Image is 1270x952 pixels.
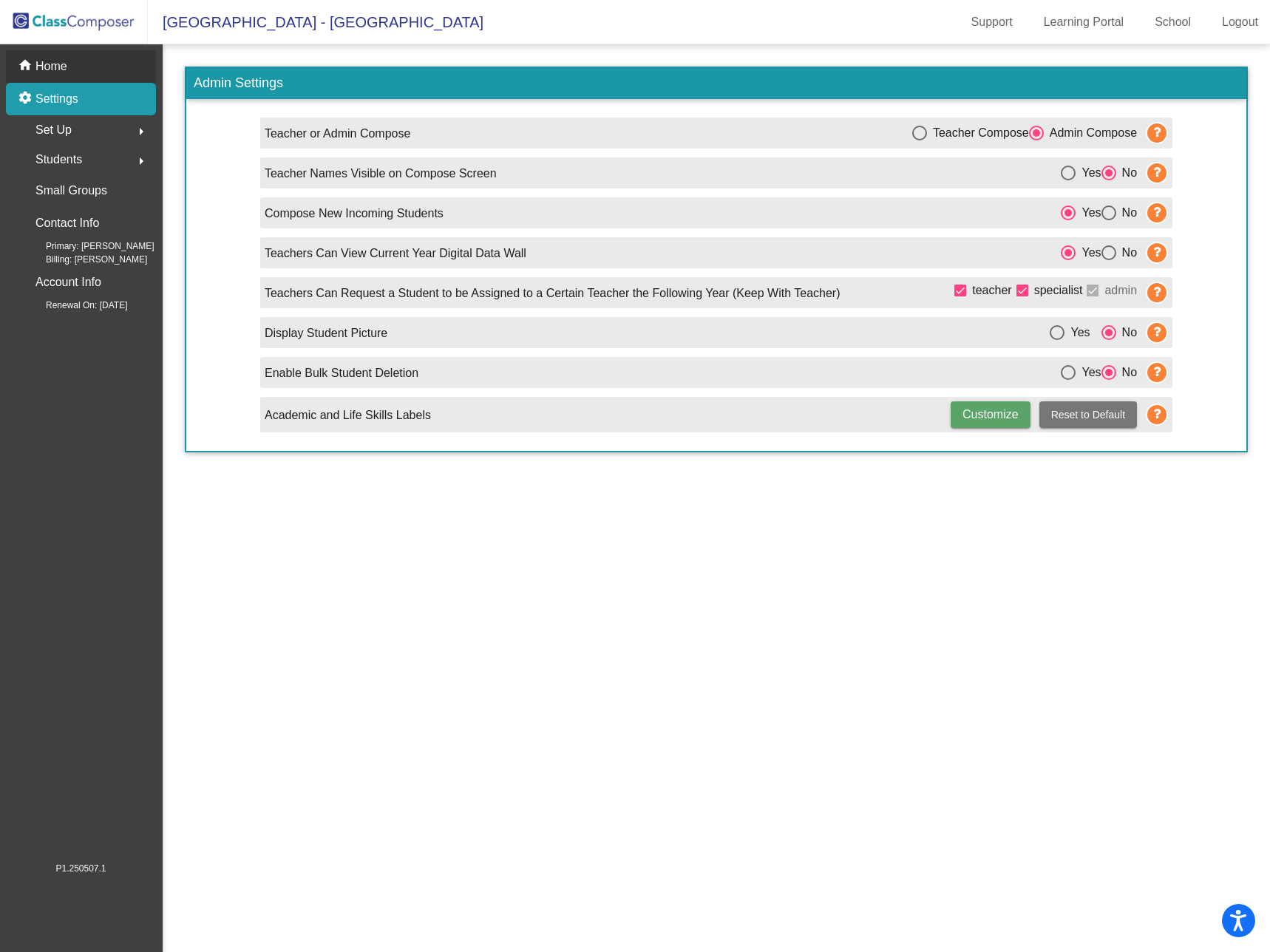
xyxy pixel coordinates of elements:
[265,364,418,382] p: Enable Bulk Student Deletion
[265,205,444,222] p: Compose New Incoming Students
[1051,409,1125,421] span: Reset to Default
[1064,324,1090,341] div: Yes
[1061,203,1137,222] mat-radio-group: Select an option
[148,10,483,34] span: [GEOGRAPHIC_DATA] - [GEOGRAPHIC_DATA]
[1116,244,1137,262] div: No
[1104,282,1137,299] span: admin
[1050,323,1137,341] mat-radio-group: Select an option
[132,152,150,170] mat-icon: arrow_right
[1116,204,1137,222] div: No
[35,272,101,293] p: Account Info
[951,401,1030,428] button: Customize
[1210,10,1270,34] a: Logout
[265,407,431,424] p: Academic and Life Skills Labels
[18,90,35,108] mat-icon: settings
[22,239,154,253] span: Primary: [PERSON_NAME]
[265,285,841,302] p: Teachers Can Request a Student to be Assigned to a Certain Teacher the Following Year (Keep With ...
[1076,164,1101,182] div: Yes
[265,125,410,143] p: Teacher or Admin Compose
[1039,401,1137,428] button: Reset to Default
[927,124,1029,142] div: Teacher Compose
[186,68,1246,99] h3: Admin Settings
[22,299,127,312] span: Renewal On: [DATE]
[35,213,99,234] p: Contact Info
[1061,243,1137,262] mat-radio-group: Select an option
[265,245,526,262] p: Teachers Can View Current Year Digital Data Wall
[35,58,67,75] p: Home
[912,123,1137,142] mat-radio-group: Select an option
[1076,244,1101,262] div: Yes
[35,180,107,201] p: Small Groups
[972,282,1011,299] span: teacher
[1143,10,1203,34] a: School
[132,123,150,140] mat-icon: arrow_right
[1116,164,1137,182] div: No
[22,253,147,266] span: Billing: [PERSON_NAME]
[1061,163,1137,182] mat-radio-group: Select an option
[1116,364,1137,381] div: No
[35,90,78,108] p: Settings
[265,324,387,342] p: Display Student Picture
[1116,324,1137,341] div: No
[1032,10,1136,34] a: Learning Portal
[1034,282,1083,299] span: specialist
[35,149,82,170] span: Students
[35,120,72,140] span: Set Up
[960,10,1025,34] a: Support
[1061,363,1137,381] mat-radio-group: Select an option
[1076,204,1101,222] div: Yes
[1044,124,1137,142] div: Admin Compose
[962,408,1019,421] span: Customize
[1076,364,1101,381] div: Yes
[18,58,35,75] mat-icon: home
[265,165,497,183] p: Teacher Names Visible on Compose Screen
